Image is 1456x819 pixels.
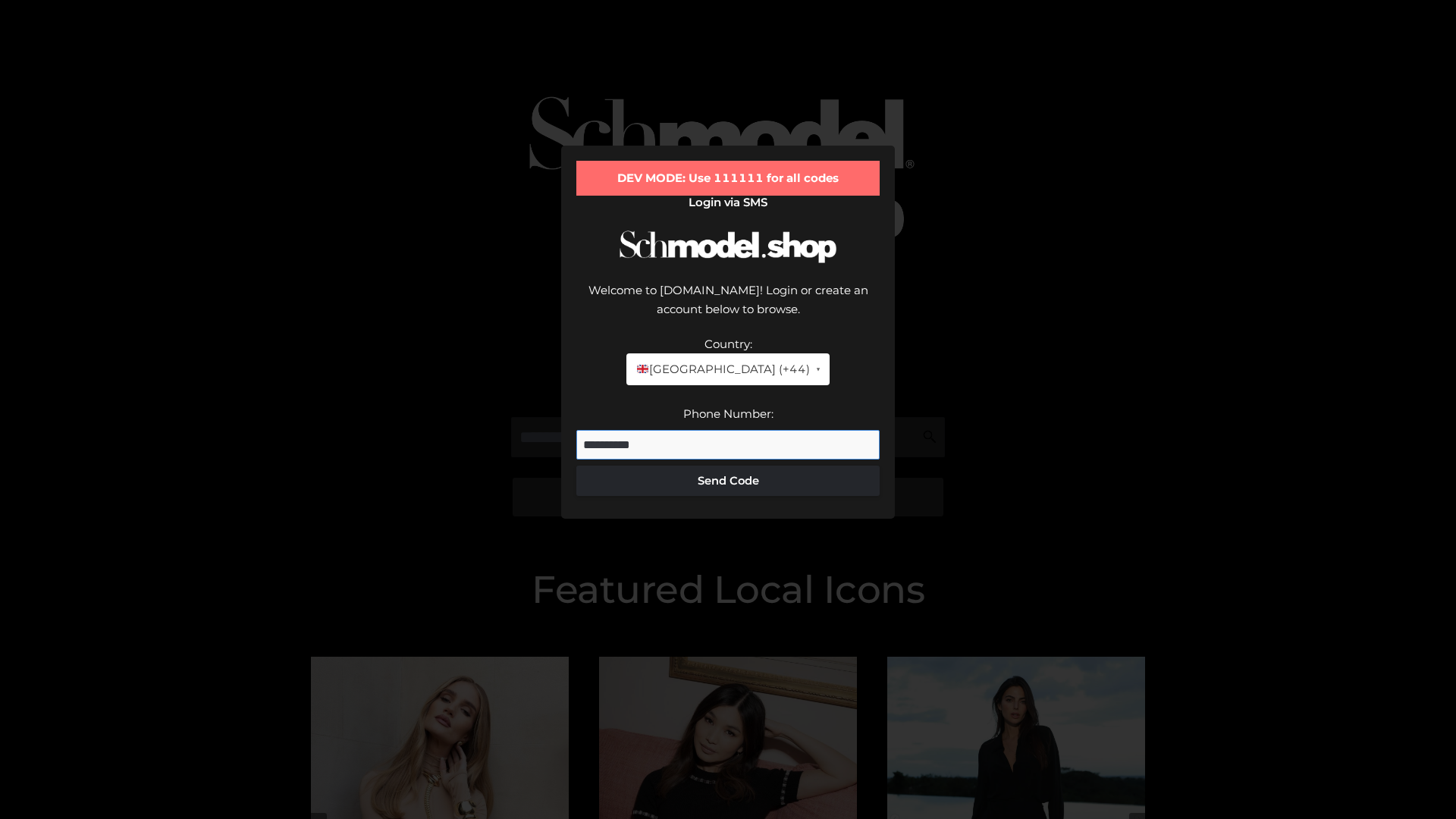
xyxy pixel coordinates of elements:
[614,217,842,277] img: Schmodel Logo
[637,363,648,375] img: 🇬🇧
[576,161,880,196] div: DEV MODE: Use 111111 for all codes
[576,466,880,496] button: Send Code
[576,281,880,334] div: Welcome to [DOMAIN_NAME]! Login or create an account below to browse.
[683,406,773,421] label: Phone Number:
[704,337,752,351] label: Country:
[635,359,809,379] span: [GEOGRAPHIC_DATA] (+44)
[576,196,880,209] h2: Login via SMS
